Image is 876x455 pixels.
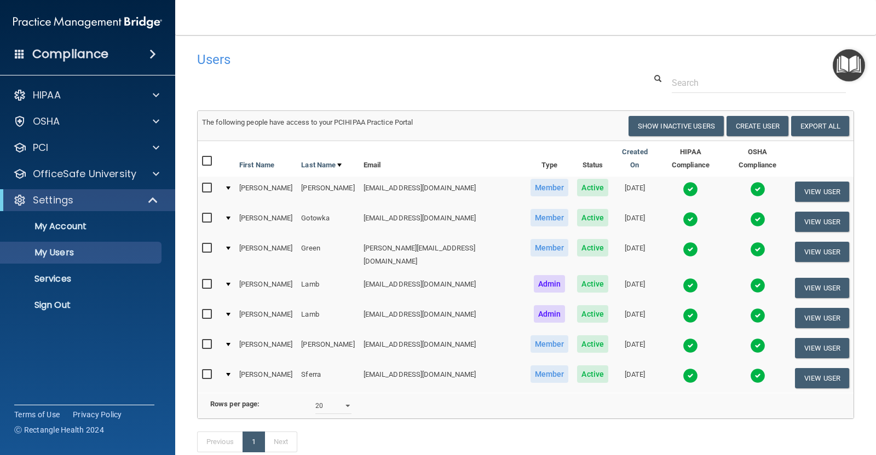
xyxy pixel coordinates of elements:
[613,333,657,363] td: [DATE]
[73,409,122,420] a: Privacy Policy
[14,424,104,435] span: Ⓒ Rectangle Health 2024
[33,115,60,128] p: OSHA
[791,116,849,136] a: Export All
[297,363,359,393] td: Sferra
[13,141,159,154] a: PCI
[687,378,863,421] iframe: Drift Widget Chat Controller
[534,305,566,323] span: Admin
[613,273,657,303] td: [DATE]
[235,303,297,333] td: [PERSON_NAME]
[301,159,342,172] a: Last Name
[13,89,159,102] a: HIPAA
[33,89,61,102] p: HIPAA
[795,182,849,202] button: View User
[750,278,765,293] img: tick.e7d51cea.svg
[683,308,698,323] img: tick.e7d51cea.svg
[683,338,698,353] img: tick.e7d51cea.svg
[750,308,765,323] img: tick.e7d51cea.svg
[795,212,849,232] button: View User
[235,237,297,273] td: [PERSON_NAME]
[750,338,765,353] img: tick.e7d51cea.svg
[297,237,359,273] td: Green
[297,273,359,303] td: Lamb
[7,221,157,232] p: My Account
[750,212,765,227] img: tick.e7d51cea.svg
[13,11,162,33] img: PMB logo
[617,145,653,172] a: Created On
[750,368,765,383] img: tick.e7d51cea.svg
[297,303,359,333] td: Lamb
[359,333,526,363] td: [EMAIL_ADDRESS][DOMAIN_NAME]
[613,207,657,237] td: [DATE]
[197,431,243,452] a: Previous
[14,409,60,420] a: Terms of Use
[750,242,765,257] img: tick.e7d51cea.svg
[235,177,297,207] td: [PERSON_NAME]
[795,308,849,328] button: View User
[235,273,297,303] td: [PERSON_NAME]
[577,305,608,323] span: Active
[577,239,608,256] span: Active
[577,179,608,196] span: Active
[795,278,849,298] button: View User
[683,278,698,293] img: tick.e7d51cea.svg
[724,141,791,177] th: OSHA Compliance
[33,194,73,207] p: Settings
[264,431,297,452] a: Next
[297,177,359,207] td: [PERSON_NAME]
[210,400,260,408] b: Rows per page:
[526,141,573,177] th: Type
[795,338,849,358] button: View User
[33,167,136,180] p: OfficeSafe University
[531,335,569,353] span: Member
[683,212,698,227] img: tick.e7d51cea.svg
[531,365,569,383] span: Member
[629,116,724,136] button: Show Inactive Users
[613,177,657,207] td: [DATE]
[7,273,157,284] p: Services
[359,141,526,177] th: Email
[297,333,359,363] td: [PERSON_NAME]
[32,46,108,62] h4: Compliance
[534,275,566,293] span: Admin
[235,333,297,363] td: [PERSON_NAME]
[577,275,608,293] span: Active
[235,207,297,237] td: [PERSON_NAME]
[683,368,698,383] img: tick.e7d51cea.svg
[795,368,849,388] button: View User
[7,300,157,311] p: Sign Out
[202,118,413,126] span: The following people have access to your PCIHIPAA Practice Portal
[573,141,613,177] th: Status
[359,273,526,303] td: [EMAIL_ADDRESS][DOMAIN_NAME]
[243,431,265,452] a: 1
[577,209,608,226] span: Active
[197,52,574,67] h4: Users
[613,237,657,273] td: [DATE]
[531,209,569,226] span: Member
[359,363,526,393] td: [EMAIL_ADDRESS][DOMAIN_NAME]
[359,237,526,273] td: [PERSON_NAME][EMAIL_ADDRESS][DOMAIN_NAME]
[727,116,788,136] button: Create User
[833,49,865,81] button: Open Resource Center
[7,247,157,258] p: My Users
[672,73,846,93] input: Search
[531,179,569,196] span: Member
[577,335,608,353] span: Active
[13,167,159,180] a: OfficeSafe University
[613,363,657,393] td: [DATE]
[531,239,569,256] span: Member
[613,303,657,333] td: [DATE]
[359,177,526,207] td: [EMAIL_ADDRESS][DOMAIN_NAME]
[795,242,849,262] button: View User
[13,115,159,128] a: OSHA
[239,159,274,172] a: First Name
[657,141,725,177] th: HIPAA Compliance
[359,207,526,237] td: [EMAIL_ADDRESS][DOMAIN_NAME]
[683,182,698,197] img: tick.e7d51cea.svg
[359,303,526,333] td: [EMAIL_ADDRESS][DOMAIN_NAME]
[683,242,698,257] img: tick.e7d51cea.svg
[577,365,608,383] span: Active
[33,141,48,154] p: PCI
[750,182,765,197] img: tick.e7d51cea.svg
[13,194,159,207] a: Settings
